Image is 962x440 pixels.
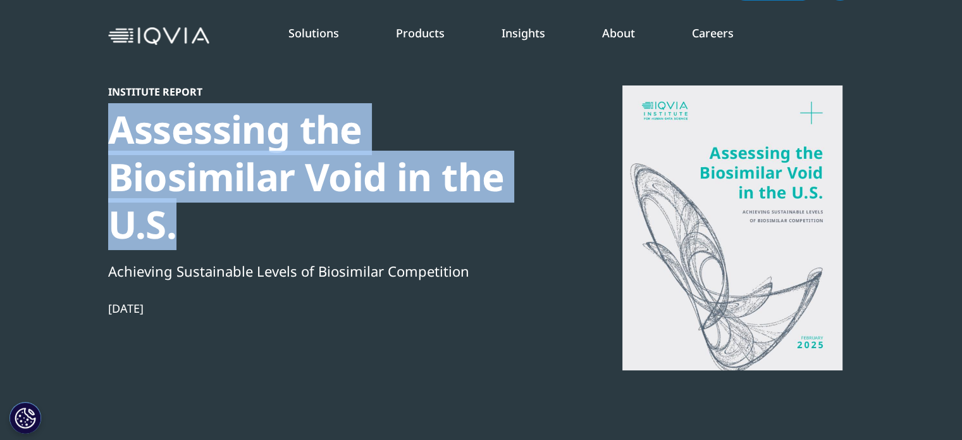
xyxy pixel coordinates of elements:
[108,260,542,282] div: Achieving Sustainable Levels of Biosimilar Competition
[214,6,854,66] nav: Primary
[288,25,339,41] a: Solutions
[602,25,635,41] a: About
[502,25,545,41] a: Insights
[692,25,734,41] a: Careers
[396,25,445,41] a: Products
[108,106,542,248] div: Assessing the Biosimilar Void in the U.S.
[108,27,209,46] img: IQVIA Healthcare Information Technology and Pharma Clinical Research Company
[9,402,41,434] button: Configuración de cookies
[108,85,542,98] div: Institute Report
[108,301,542,316] div: [DATE]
